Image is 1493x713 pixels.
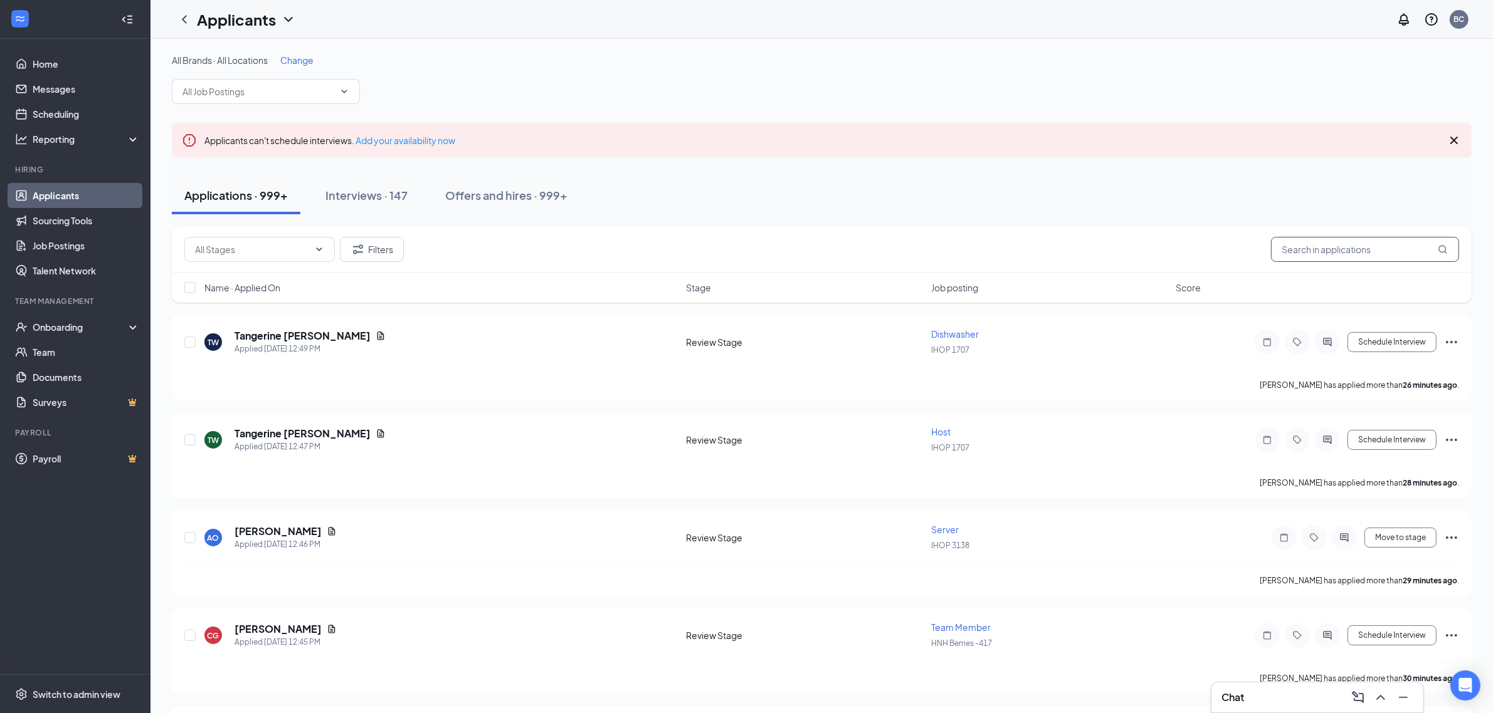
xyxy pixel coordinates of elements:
[445,187,567,203] div: Offers and hires · 999+
[327,526,337,536] svg: Document
[1277,533,1292,543] svg: Note
[1260,630,1275,640] svg: Note
[1351,690,1366,705] svg: ComposeMessage
[1271,237,1459,262] input: Search in applications
[33,365,140,390] a: Documents
[1371,687,1391,707] button: ChevronUp
[1396,12,1411,27] svg: Notifications
[235,538,337,551] div: Applied [DATE] 12:46 PM
[1454,14,1465,24] div: BC
[356,135,455,146] a: Add your availability now
[15,321,28,333] svg: UserCheck
[1373,690,1388,705] svg: ChevronUp
[33,183,140,208] a: Applicants
[687,531,924,544] div: Review Stage
[208,630,219,641] div: CG
[1260,477,1459,488] p: [PERSON_NAME] has applied more than .
[1450,670,1480,700] div: Open Intercom Messenger
[1307,533,1322,543] svg: Tag
[33,258,140,283] a: Talent Network
[177,12,192,27] svg: ChevronLeft
[121,13,134,26] svg: Collapse
[281,12,296,27] svg: ChevronDown
[1348,687,1368,707] button: ComposeMessage
[1403,380,1457,390] b: 26 minutes ago
[235,636,337,648] div: Applied [DATE] 12:45 PM
[15,427,137,438] div: Payroll
[33,76,140,101] a: Messages
[235,524,322,538] h5: [PERSON_NAME]
[1403,576,1457,585] b: 29 minutes ago
[197,9,276,30] h1: Applicants
[1447,133,1462,148] svg: Cross
[33,233,140,258] a: Job Postings
[280,55,314,66] span: Change
[1444,335,1459,350] svg: Ellipses
[204,281,280,294] span: Name · Applied On
[931,524,959,535] span: Server
[235,329,371,343] h5: Tangerine [PERSON_NAME]
[33,133,140,145] div: Reporting
[33,688,120,700] div: Switch to admin view
[184,187,288,203] div: Applications · 999+
[1221,690,1244,704] h3: Chat
[687,336,924,348] div: Review Stage
[182,85,334,98] input: All Job Postings
[314,244,324,254] svg: ChevronDown
[931,328,979,340] span: Dishwasher
[1320,337,1335,347] svg: ActiveChat
[931,345,969,355] span: IHOP 1707
[1260,435,1275,445] svg: Note
[1396,690,1411,705] svg: Minimize
[376,429,386,439] svg: Document
[1290,630,1305,640] svg: Tag
[1260,575,1459,586] p: [PERSON_NAME] has applied more than .
[1290,337,1305,347] svg: Tag
[208,435,219,445] div: TW
[204,135,455,146] span: Applicants can't schedule interviews.
[687,629,924,642] div: Review Stage
[1348,332,1437,352] button: Schedule Interview
[235,427,371,440] h5: Tangerine [PERSON_NAME]
[33,340,140,365] a: Team
[1337,533,1352,543] svg: ActiveChat
[931,443,969,452] span: IHOP 1707
[33,101,140,127] a: Scheduling
[208,337,219,348] div: TW
[1290,435,1305,445] svg: Tag
[15,133,28,145] svg: Analysis
[33,51,140,76] a: Home
[1444,530,1459,545] svg: Ellipses
[1176,281,1201,294] span: Score
[33,390,140,415] a: SurveysCrown
[340,237,404,262] button: Filter Filters
[931,541,969,550] span: IHOP 3138
[327,624,337,634] svg: Document
[208,533,219,543] div: AO
[235,622,322,636] h5: [PERSON_NAME]
[325,187,408,203] div: Interviews · 147
[687,281,712,294] span: Stage
[195,242,309,256] input: All Stages
[1260,337,1275,347] svg: Note
[376,331,386,341] svg: Document
[14,13,26,25] svg: WorkstreamLogo
[172,55,268,66] span: All Brands · All Locations
[1444,628,1459,643] svg: Ellipses
[1393,687,1413,707] button: Minimize
[687,434,924,446] div: Review Stage
[1348,430,1437,450] button: Schedule Interview
[339,86,349,96] svg: ChevronDown
[931,426,951,437] span: Host
[931,281,978,294] span: Job posting
[1403,674,1457,683] b: 30 minutes ago
[235,343,386,355] div: Applied [DATE] 12:49 PM
[1320,630,1335,640] svg: ActiveChat
[33,446,140,471] a: PayrollCrown
[1320,435,1335,445] svg: ActiveChat
[1403,478,1457,487] b: 28 minutes ago
[1364,528,1437,548] button: Move to stage
[1444,432,1459,447] svg: Ellipses
[931,622,991,633] span: Team Member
